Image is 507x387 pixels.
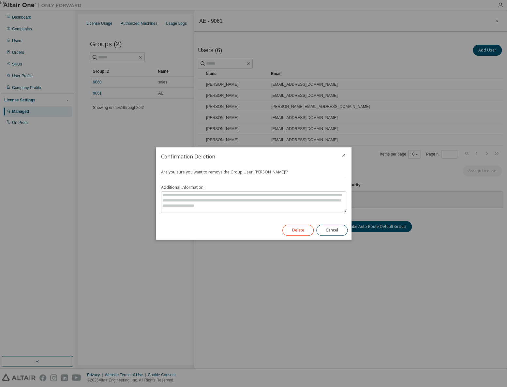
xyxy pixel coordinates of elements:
div: Are you sure you want to remove the Group User '[PERSON_NAME]'? [161,170,346,213]
button: Delete [282,225,314,236]
label: Additional Information: [161,185,346,190]
h2: Confirmation Deletion [156,147,336,166]
button: Cancel [316,225,348,236]
button: close [341,153,346,158]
